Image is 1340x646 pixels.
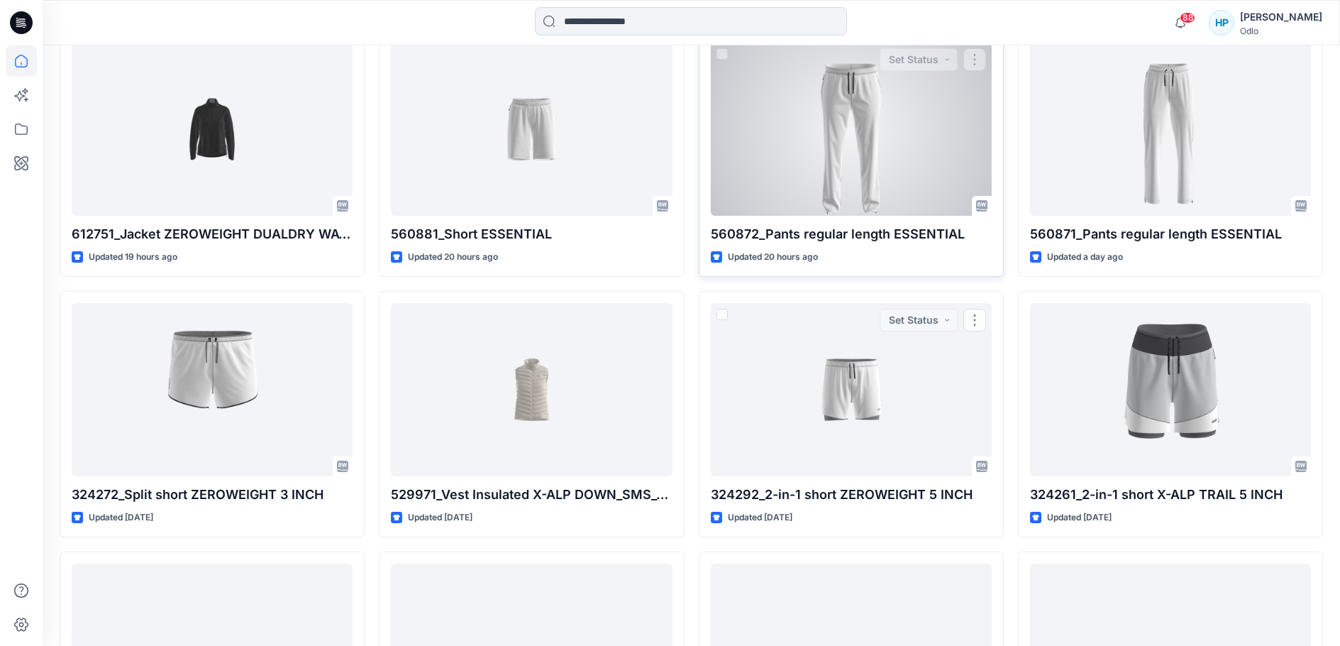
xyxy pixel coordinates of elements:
p: 560881_Short ESSENTIAL [391,224,672,244]
div: Odlo [1240,26,1322,36]
a: 560871_Pants regular length ESSENTIAL [1030,43,1311,216]
a: 324261_2-in-1 short X-ALP TRAIL 5 INCH [1030,303,1311,476]
a: 560881_Short ESSENTIAL [391,43,672,216]
a: 324272_Split short ZEROWEIGHT 3 INCH [72,303,353,476]
div: HP [1209,10,1234,35]
span: 88 [1180,12,1195,23]
p: Updated 20 hours ago [728,250,818,265]
p: Updated [DATE] [728,510,792,525]
p: 560871_Pants regular length ESSENTIAL [1030,224,1311,244]
p: 560872_Pants regular length ESSENTIAL [711,224,992,244]
p: Updated 19 hours ago [89,250,177,265]
a: 529971_Vest Insulated X-ALP DOWN_SMS_3D [391,303,672,476]
a: 560872_Pants regular length ESSENTIAL [711,43,992,216]
p: Updated 20 hours ago [408,250,498,265]
a: 324292_2-in-1 short ZEROWEIGHT 5 INCH [711,303,992,476]
p: 529971_Vest Insulated X-ALP DOWN_SMS_3D [391,485,672,505]
p: 324292_2-in-1 short ZEROWEIGHT 5 INCH [711,485,992,505]
div: [PERSON_NAME] [1240,9,1322,26]
p: Updated [DATE] [408,510,472,525]
p: 324272_Split short ZEROWEIGHT 3 INCH [72,485,353,505]
p: Updated a day ago [1047,250,1123,265]
p: 612751_Jacket ZEROWEIGHT DUALDRY WATERPROOF INSULATED_SMS_3D [72,224,353,244]
a: 612751_Jacket ZEROWEIGHT DUALDRY WATERPROOF INSULATED_SMS_3D [72,43,353,216]
p: 324261_2-in-1 short X-ALP TRAIL 5 INCH [1030,485,1311,505]
p: Updated [DATE] [1047,510,1112,525]
p: Updated [DATE] [89,510,153,525]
